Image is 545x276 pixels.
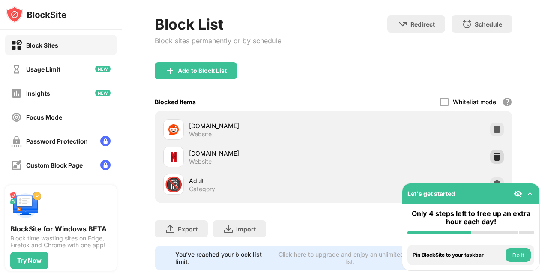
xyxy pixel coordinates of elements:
div: Website [189,158,212,165]
img: time-usage-off.svg [11,64,22,75]
div: Try Now [17,257,42,264]
img: omni-setup-toggle.svg [526,189,534,198]
div: [DOMAIN_NAME] [189,121,333,130]
img: new-icon.svg [95,90,111,96]
div: Block sites permanently or by schedule [155,36,281,45]
img: customize-block-page-off.svg [11,160,22,171]
img: focus-off.svg [11,112,22,123]
div: Let's get started [407,190,455,197]
div: Password Protection [26,138,88,145]
img: eye-not-visible.svg [514,189,522,198]
div: Category [189,185,215,193]
div: Blocked Items [155,98,196,105]
div: Usage Limit [26,66,60,73]
div: 🔞 [165,176,183,193]
div: Export [178,225,198,233]
img: block-on.svg [11,40,22,51]
div: Custom Block Page [26,162,83,169]
div: Only 4 steps left to free up an extra hour each day! [407,210,534,226]
div: Block List [155,15,281,33]
img: new-icon.svg [95,66,111,72]
img: lock-menu.svg [100,160,111,170]
div: Insights [26,90,50,97]
img: push-desktop.svg [10,190,41,221]
div: BlockSite for Windows BETA [10,225,111,233]
button: Do it [506,248,531,262]
div: Block time wasting sites on Edge, Firefox and Chrome with one app! [10,235,111,249]
img: password-protection-off.svg [11,136,22,147]
div: [DOMAIN_NAME] [189,149,333,158]
div: Block Sites [26,42,58,49]
div: Adult [189,176,333,185]
iframe: Sign in with Google Dialog [369,9,536,108]
div: Website [189,130,212,138]
img: logo-blocksite.svg [6,6,66,23]
img: favicons [168,152,179,162]
div: Focus Mode [26,114,62,121]
div: Click here to upgrade and enjoy an unlimited block list. [277,251,422,265]
div: You’ve reached your block list limit. [175,251,272,265]
div: Pin BlockSite to your taskbar [413,252,503,258]
img: insights-off.svg [11,88,22,99]
div: Add to Block List [178,67,227,74]
img: favicons [168,124,179,135]
div: Import [236,225,256,233]
img: lock-menu.svg [100,136,111,146]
